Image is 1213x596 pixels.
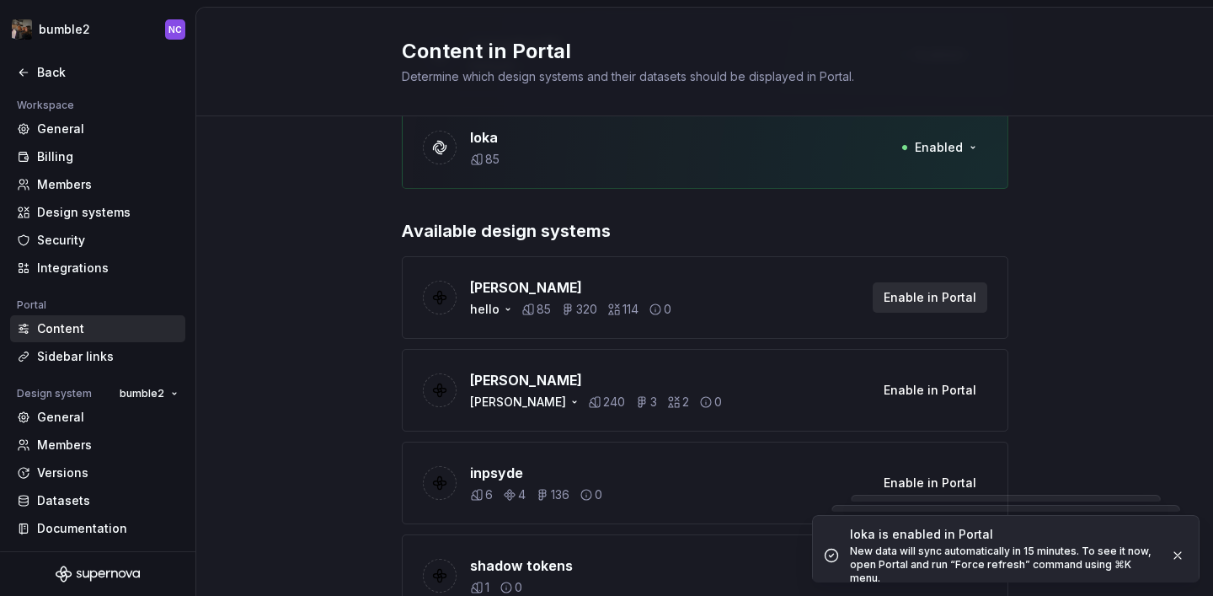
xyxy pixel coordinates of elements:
[10,95,81,115] div: Workspace
[470,127,500,148] p: loka
[37,409,179,426] div: General
[850,545,1157,585] div: New data will sync automatically in 15 minutes. To see it now, open Portal and run “Force refresh...
[12,19,32,40] img: 6406f678-1b55-468d-98ac-69dd53595fce.png
[470,463,602,483] p: inpsyde
[10,143,185,170] a: Billing
[37,64,179,81] div: Back
[873,375,987,405] button: Enable in Portal
[884,289,976,306] span: Enable in Portal
[10,315,185,342] a: Content
[515,579,522,596] p: 0
[10,295,53,315] div: Portal
[402,219,1008,243] p: Available design systems
[551,486,569,503] p: 136
[603,394,625,411] p: 240
[10,384,99,404] div: Design system
[595,486,602,503] p: 0
[10,199,185,226] a: Design systems
[10,459,185,486] a: Versions
[37,260,179,277] div: Integrations
[10,59,185,86] a: Back
[168,23,182,36] div: NC
[664,301,671,318] p: 0
[37,464,179,481] div: Versions
[518,486,526,503] p: 4
[873,468,987,498] button: Enable in Portal
[470,394,581,411] div: [PERSON_NAME]
[10,115,185,142] a: General
[485,486,493,503] p: 6
[37,121,179,137] div: General
[120,387,164,400] span: bumble2
[884,475,976,491] span: Enable in Portal
[10,255,185,282] a: Integrations
[402,38,988,65] h2: Content in Portal
[10,227,185,254] a: Security
[37,437,179,454] div: Members
[850,526,1157,543] div: loka is enabled in Portal
[485,151,500,168] p: 85
[10,171,185,198] a: Members
[3,11,192,48] button: bumble2NC
[10,343,185,370] a: Sidebar links
[37,492,179,509] div: Datasets
[470,370,722,390] p: [PERSON_NAME]
[39,21,90,38] div: bumble2
[576,301,597,318] p: 320
[884,382,976,399] span: Enable in Portal
[10,432,185,459] a: Members
[37,204,179,221] div: Design systems
[37,520,179,537] div: Documentation
[37,176,179,193] div: Members
[470,301,515,318] div: hello
[402,69,854,83] span: Determine which design systems and their datasets should be displayed in Portal.
[623,301,639,318] p: 114
[37,320,179,337] div: Content
[915,139,963,156] span: Enabled
[10,487,185,514] a: Datasets
[682,394,689,411] p: 2
[873,282,987,313] button: Enable in Portal
[56,566,140,583] svg: Supernova Logo
[537,301,551,318] p: 85
[650,394,657,411] p: 3
[37,232,179,249] div: Security
[714,394,722,411] p: 0
[37,348,179,365] div: Sidebar links
[10,515,185,542] a: Documentation
[470,556,573,576] p: shadow tokens
[485,579,489,596] p: 1
[10,404,185,431] a: General
[890,132,987,163] button: Enabled
[470,277,671,298] p: [PERSON_NAME]
[37,148,179,165] div: Billing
